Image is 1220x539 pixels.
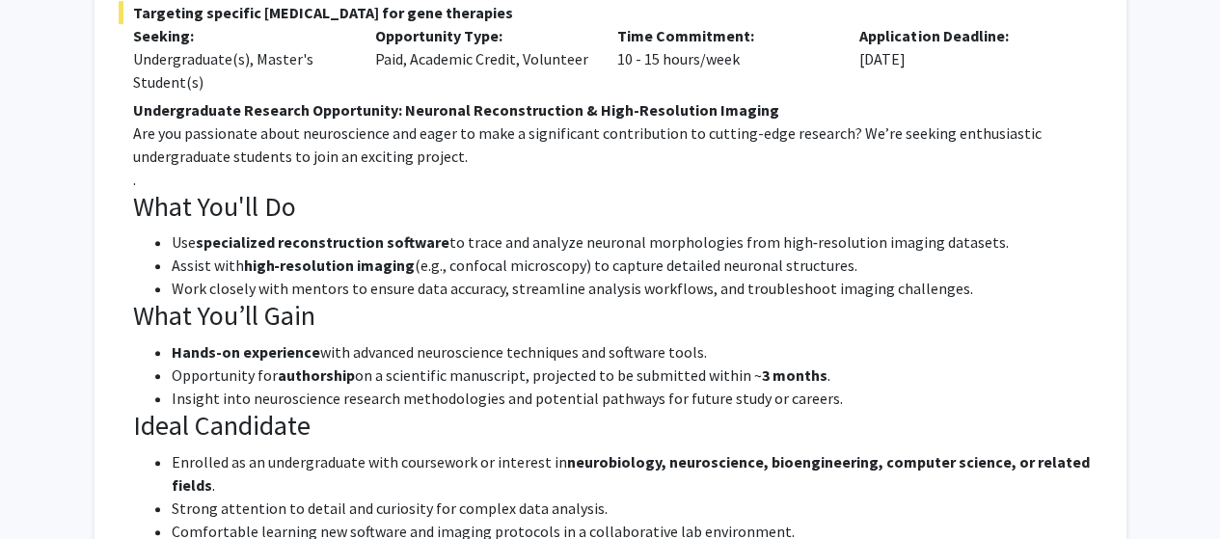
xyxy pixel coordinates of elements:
[133,168,1102,191] p: .
[133,121,1102,168] p: Are you passionate about neuroscience and eager to make a significant contribution to cutting-edg...
[172,450,1102,497] li: Enrolled as an undergraduate with coursework or interest in .
[196,232,449,252] strong: specialized reconstruction software
[133,300,1102,333] h3: What You’ll Gain
[133,24,346,47] p: Seeking:
[172,497,1102,520] li: Strong attention to detail and curiosity for complex data analysis.
[859,24,1072,47] p: Application Deadline:
[14,452,82,525] iframe: Chat
[133,47,346,94] div: Undergraduate(s), Master's Student(s)
[375,24,588,47] p: Opportunity Type:
[617,24,830,47] p: Time Commitment:
[278,365,355,385] strong: authorship
[172,387,1102,410] li: Insight into neuroscience research methodologies and potential pathways for future study or careers.
[172,230,1102,254] li: Use to trace and analyze neuronal morphologies from high‐resolution imaging datasets.
[172,340,1102,364] li: with advanced neuroscience techniques and software tools.
[172,342,320,362] strong: Hands-on experience
[361,24,603,94] div: Paid, Academic Credit, Volunteer
[133,410,1102,443] h3: Ideal Candidate
[172,277,1102,300] li: Work closely with mentors to ensure data accuracy, streamline analysis workflows, and troubleshoo...
[172,452,1090,495] strong: neurobiology, neuroscience, bioengineering, computer science, or related fields
[133,191,1102,224] h3: What You'll Do
[119,1,1102,24] span: Targeting specific [MEDICAL_DATA] for gene therapies
[845,24,1087,94] div: [DATE]
[172,364,1102,387] li: Opportunity for on a scientific manuscript, projected to be submitted within ~ .
[172,254,1102,277] li: Assist with (e.g., confocal microscopy) to capture detailed neuronal structures.
[762,365,827,385] strong: 3 months
[244,256,415,275] strong: high‐resolution imaging
[133,100,779,120] strong: Undergraduate Research Opportunity: Neuronal Reconstruction & High-Resolution Imaging
[603,24,845,94] div: 10 - 15 hours/week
